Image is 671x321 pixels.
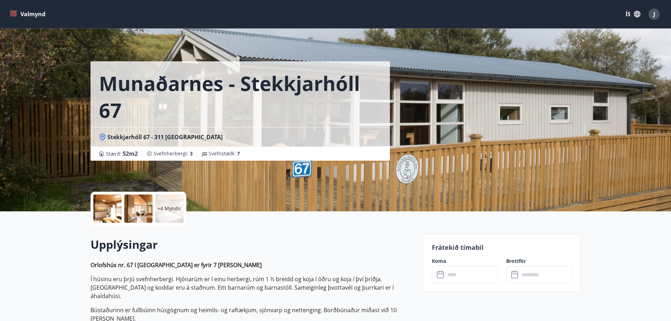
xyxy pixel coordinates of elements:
[107,133,223,141] span: Stekkjarhóll 67 - 311 [GEOGRAPHIC_DATA]
[506,258,572,265] label: Brottför
[653,10,655,18] span: J
[99,70,381,123] h1: Munaðarnes - Stekkjarhóll 67
[154,150,193,157] span: Svefnherbergi :
[106,149,138,158] span: Stærð :
[8,8,48,20] button: menu
[91,261,262,269] strong: Orlofshús nr. 67 í [GEOGRAPHIC_DATA] er fyrir 7 [PERSON_NAME]
[237,150,240,157] span: 7
[91,275,415,300] p: Í húsinu eru þrjú svefnherbergi. Hjónarúm er í einu herbergi, rúm 1 ½ breidd og koja í öðru og ko...
[432,243,572,252] p: Frátekið tímabil
[432,258,498,265] label: Koma
[123,150,138,158] span: 52 m2
[91,237,415,252] h2: Upplýsingar
[209,150,240,157] span: Svefnstæði :
[190,150,193,157] span: 3
[646,6,663,23] button: J
[157,205,181,212] p: +4 Myndir
[622,8,644,20] button: ÍS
